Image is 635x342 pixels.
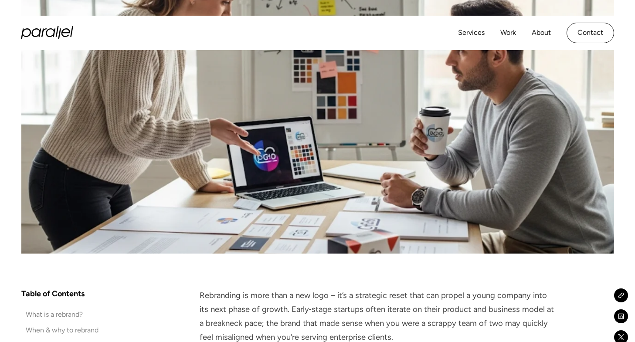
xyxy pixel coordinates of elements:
a: Services [458,27,485,39]
div: When & why to rebrand [26,325,98,335]
a: About [532,27,551,39]
a: Contact [567,23,614,43]
div: What is a rebrand? [26,309,83,320]
a: home [21,26,73,39]
a: What is a rebrand? [21,309,121,320]
a: Work [500,27,516,39]
a: When & why to rebrand [21,325,121,335]
h4: Table of Contents [21,288,85,299]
